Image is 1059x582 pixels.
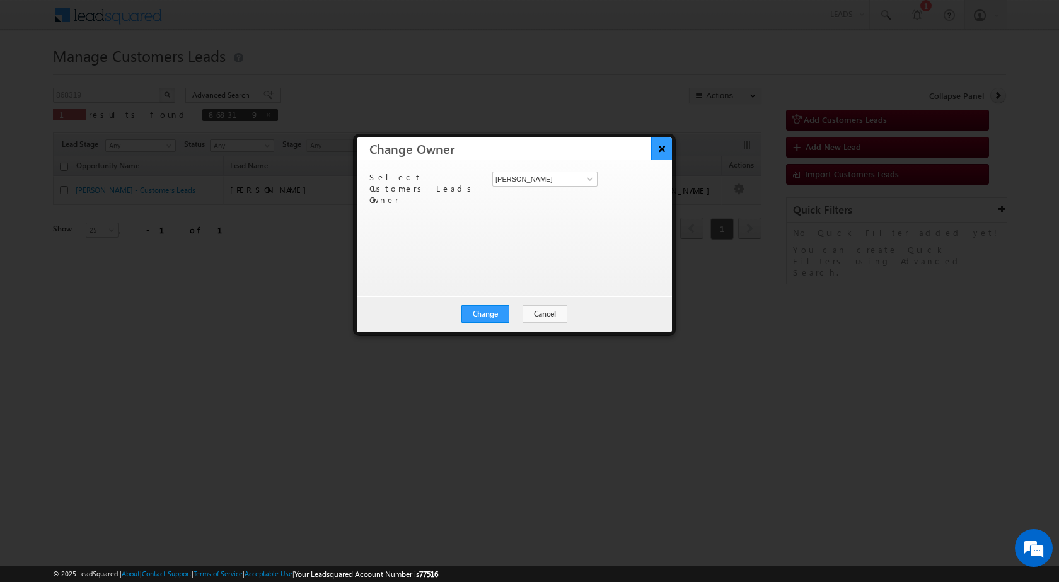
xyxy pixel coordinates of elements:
[122,569,140,578] a: About
[53,568,438,580] span: © 2025 LeadSquared | | | | |
[523,305,567,323] button: Cancel
[194,569,243,578] a: Terms of Service
[581,173,596,185] a: Show All Items
[245,569,292,578] a: Acceptable Use
[142,569,192,578] a: Contact Support
[294,569,438,579] span: Your Leadsquared Account Number is
[492,172,598,187] input: Type to Search
[419,569,438,579] span: 77516
[369,137,672,160] h3: Change Owner
[651,137,672,160] button: ×
[461,305,509,323] button: Change
[369,172,483,206] p: Select Customers Leads Owner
